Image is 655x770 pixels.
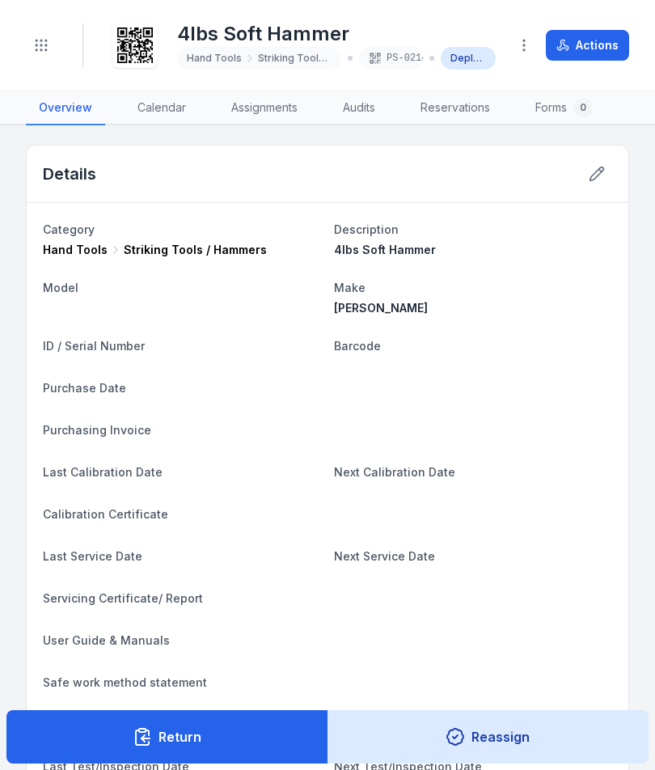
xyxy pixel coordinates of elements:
[408,91,503,125] a: Reservations
[43,591,203,605] span: Servicing Certificate/ Report
[441,47,496,70] div: Deployed
[334,465,455,479] span: Next Calibration Date
[43,281,78,294] span: Model
[43,339,145,353] span: ID / Serial Number
[327,710,649,764] button: Reassign
[26,91,105,125] a: Overview
[43,423,151,437] span: Purchasing Invoice
[43,242,108,258] span: Hand Tools
[334,301,428,315] span: [PERSON_NAME]
[330,91,388,125] a: Audits
[43,222,95,236] span: Category
[334,243,436,256] span: 4lbs Soft Hammer
[6,710,328,764] button: Return
[43,507,168,521] span: Calibration Certificate
[334,222,399,236] span: Description
[334,339,381,353] span: Barcode
[26,30,57,61] button: Toggle navigation
[43,381,126,395] span: Purchase Date
[218,91,311,125] a: Assignments
[177,21,496,47] h1: 4lbs Soft Hammer
[43,549,142,563] span: Last Service Date
[522,91,606,125] a: Forms0
[125,91,199,125] a: Calendar
[43,163,96,185] h2: Details
[334,549,435,563] span: Next Service Date
[573,98,593,117] div: 0
[546,30,629,61] button: Actions
[43,633,170,647] span: User Guide & Manuals
[334,281,366,294] span: Make
[359,47,423,70] div: PS-0214
[187,52,242,65] span: Hand Tools
[258,52,332,65] span: Striking Tools / Hammers
[124,242,267,258] span: Striking Tools / Hammers
[43,465,163,479] span: Last Calibration Date
[43,675,207,689] span: Safe work method statement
